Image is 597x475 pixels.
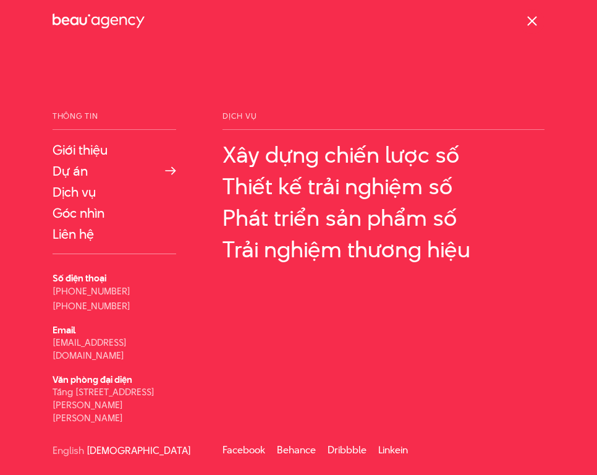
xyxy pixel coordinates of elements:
[328,443,366,457] a: Dribbble
[87,446,191,455] a: [DEMOGRAPHIC_DATA]
[277,443,316,457] a: Behance
[53,336,127,362] a: [EMAIL_ADDRESS][DOMAIN_NAME]
[53,285,130,297] a: [PHONE_NUMBER]
[222,142,544,168] a: Xây dựng chiến lược số
[222,237,544,262] a: Trải nghiệm thương hiệu
[53,205,176,220] a: Góc nhìn
[53,142,176,157] a: Giới thiệu
[53,226,176,241] a: Liên hệ
[53,373,132,386] b: Văn phòng đại diện
[222,205,544,231] a: Phát triển sản phẩm số
[53,385,176,424] p: Tầng [STREET_ADDRESS][PERSON_NAME][PERSON_NAME]
[53,323,75,336] b: Email
[53,184,176,199] a: Dịch vụ
[222,443,265,457] a: Facebook
[53,446,84,455] a: English
[378,443,408,457] a: Linkein
[53,272,106,285] b: Số điện thoại
[53,299,130,312] a: [PHONE_NUMBER]
[222,174,544,199] a: Thiết kế trải nghiệm số
[53,111,176,130] span: Thông tin
[53,163,176,178] a: Dự án
[222,111,544,130] span: Dịch vụ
